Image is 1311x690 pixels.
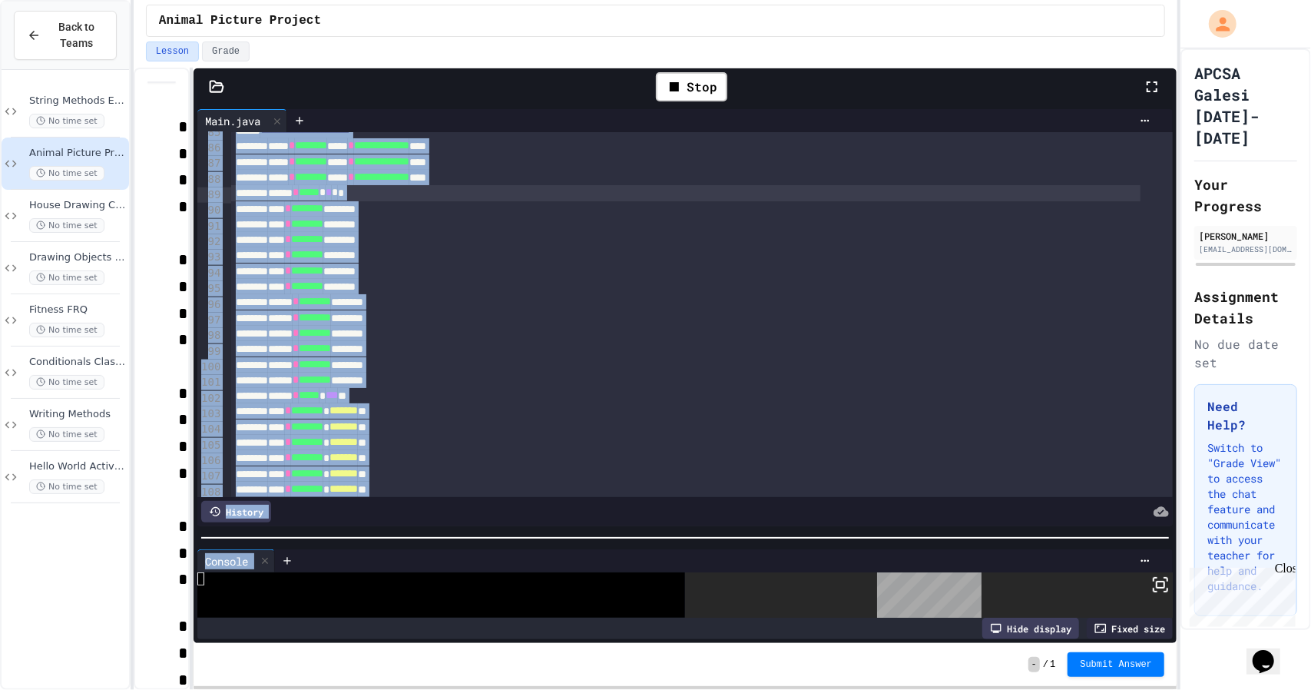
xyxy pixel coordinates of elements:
[656,72,727,101] div: Stop
[1194,335,1297,372] div: No due date set
[1080,658,1152,671] span: Submit Answer
[1068,652,1164,677] button: Submit Answer
[202,41,250,61] button: Grade
[29,427,104,442] span: No time set
[146,41,199,61] button: Lesson
[1194,62,1297,148] h1: APCSA Galesi [DATE]-[DATE]
[1246,629,1296,675] iframe: chat widget
[29,95,126,108] span: String Methods Examples
[29,251,126,264] span: Drawing Objects in Java - HW Playposit Code
[29,375,104,390] span: No time set
[29,114,104,128] span: No time set
[29,356,126,369] span: Conditionals Classwork
[29,304,126,317] span: Fitness FRQ
[29,199,126,212] span: House Drawing Classwork
[1207,397,1284,434] h3: Need Help?
[1207,440,1284,594] p: Switch to "Grade View" to access the chat feature and communicate with your teacher for help and ...
[14,11,117,60] button: Back to Teams
[1193,6,1240,41] div: My Account
[1194,286,1297,329] h2: Assignment Details
[6,6,106,98] div: Chat with us now!Close
[1194,174,1297,217] h2: Your Progress
[29,408,126,421] span: Writing Methods
[1184,562,1296,627] iframe: chat widget
[159,12,321,30] span: Animal Picture Project
[29,270,104,285] span: No time set
[29,460,126,473] span: Hello World Activity
[29,166,104,181] span: No time set
[1043,658,1048,671] span: /
[50,19,104,51] span: Back to Teams
[1050,658,1055,671] span: 1
[29,218,104,233] span: No time set
[29,147,126,160] span: Animal Picture Project
[29,479,104,494] span: No time set
[1199,229,1293,243] div: [PERSON_NAME]
[29,323,104,337] span: No time set
[1028,657,1040,672] span: -
[1199,244,1293,255] div: [EMAIL_ADDRESS][DOMAIN_NAME]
